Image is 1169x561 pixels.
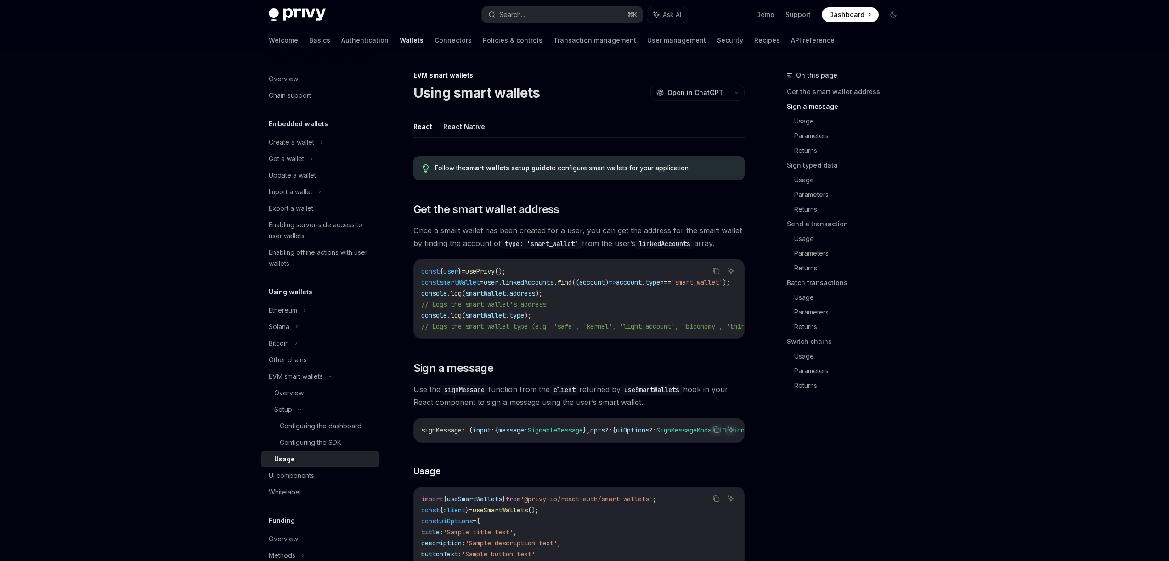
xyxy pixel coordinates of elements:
a: Get the smart wallet address [787,84,908,99]
a: Returns [794,378,908,393]
div: Overview [269,73,298,84]
span: . [447,289,451,297]
span: { [495,426,498,434]
span: Open in ChatGPT [667,88,723,97]
a: Batch transactions [787,275,908,290]
a: Switch chains [787,334,908,349]
a: Usage [794,173,908,187]
span: (); [495,267,506,275]
span: (( [572,278,579,286]
span: Usage [413,465,441,477]
span: description: [421,539,465,547]
div: Usage [274,454,295,465]
span: find [557,278,572,286]
div: EVM smart wallets [413,71,745,80]
code: useSmartWallets [621,385,683,395]
span: }, [583,426,590,434]
span: user [443,267,458,275]
span: } [458,267,462,275]
span: type [509,311,524,320]
span: opts [590,426,605,434]
a: Returns [794,143,908,158]
span: const [421,267,440,275]
div: UI components [269,470,314,481]
span: { [443,495,447,503]
span: smartWallet [440,278,480,286]
a: Enabling offline actions with user wallets [261,244,379,272]
span: ) [605,278,609,286]
span: SignableMessage [528,426,583,434]
a: Export a wallet [261,200,379,217]
a: Overview [261,71,379,87]
code: type: 'smart_wallet' [501,239,582,249]
span: Get the smart wallet address [413,202,559,217]
code: signMessage [440,385,488,395]
a: Parameters [794,364,908,378]
span: ⌘ K [627,11,637,18]
button: Copy the contents from the code block [710,493,722,505]
div: Update a wallet [269,170,316,181]
span: type [645,278,660,286]
span: useSmartWallets [447,495,502,503]
span: import [421,495,443,503]
span: client [443,506,465,514]
button: Ask AI [725,265,737,277]
span: uiOptions [616,426,649,434]
span: ); [535,289,542,297]
span: // Logs the smart wallet type (e.g. 'safe', 'kernel', 'light_account', 'biconomy', 'thirdweb', 'c... [421,322,858,331]
span: user [484,278,498,286]
a: Policies & controls [483,29,542,51]
span: const [421,506,440,514]
span: Sign a message [413,361,494,376]
button: Ask AI [647,6,688,23]
div: Enabling server-side access to user wallets [269,219,373,241]
a: Sign a message [787,99,908,114]
a: Returns [794,320,908,334]
span: '@privy-io/react-auth/smart-wallets' [520,495,653,503]
a: Sign typed data [787,158,908,173]
span: SignMessageModalUIOptions [656,426,748,434]
span: smartWallet [465,311,506,320]
img: dark logo [269,8,326,21]
span: ); [723,278,730,286]
span: . [553,278,557,286]
div: Solana [269,321,289,332]
span: 'Sample title text' [443,528,513,536]
a: Parameters [794,129,908,143]
span: address [509,289,535,297]
div: Import a wallet [269,186,312,197]
span: useSmartWallets [473,506,528,514]
div: Chain support [269,90,311,101]
span: 'Sample button text' [462,550,535,558]
span: // Logs the smart wallet's address [421,300,546,309]
span: console [421,311,447,320]
div: Ethereum [269,305,297,316]
span: . [447,311,451,320]
button: React [413,116,432,137]
div: Configuring the SDK [280,437,341,448]
code: linkedAccounts [635,239,694,249]
span: ; [653,495,656,503]
span: uiOptions [440,517,473,525]
a: Demo [756,10,774,19]
span: : ( [462,426,473,434]
a: Configuring the dashboard [261,418,379,434]
span: signMessage [421,426,462,434]
h5: Embedded wallets [269,118,328,129]
a: Parameters [794,246,908,261]
a: Overview [261,531,379,547]
span: , [557,539,561,547]
a: smart wallets setup guide [466,164,550,172]
a: Parameters [794,305,908,320]
span: { [440,506,443,514]
span: : [524,426,528,434]
button: Search...⌘K [482,6,643,23]
button: Copy the contents from the code block [710,424,722,436]
span: ( [462,311,465,320]
a: Welcome [269,29,298,51]
div: Get a wallet [269,153,304,164]
div: Create a wallet [269,137,314,148]
a: Basics [309,29,330,51]
a: Support [785,10,811,19]
span: . [642,278,645,286]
